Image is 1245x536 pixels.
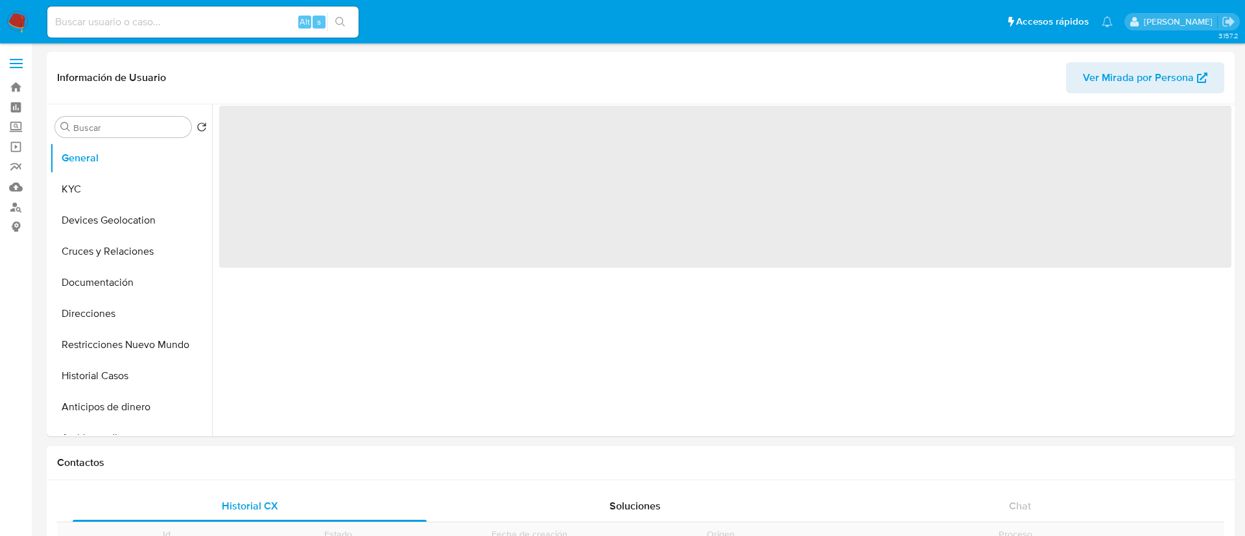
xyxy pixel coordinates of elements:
[57,71,166,84] h1: Información de Usuario
[219,106,1231,268] span: ‌
[196,122,207,136] button: Volver al orden por defecto
[1144,16,1217,28] p: alicia.aldreteperez@mercadolibre.com.mx
[50,360,212,391] button: Historial Casos
[50,298,212,329] button: Direcciones
[1009,498,1031,513] span: Chat
[1102,16,1113,27] a: Notificaciones
[317,16,321,28] span: s
[1016,15,1089,29] span: Accesos rápidos
[300,16,310,28] span: Alt
[50,391,212,423] button: Anticipos de dinero
[50,174,212,205] button: KYC
[50,236,212,267] button: Cruces y Relaciones
[50,329,212,360] button: Restricciones Nuevo Mundo
[610,498,661,513] span: Soluciones
[50,143,212,174] button: General
[57,456,1224,469] h1: Contactos
[50,267,212,298] button: Documentación
[1066,62,1224,93] button: Ver Mirada por Persona
[73,122,186,134] input: Buscar
[50,205,212,236] button: Devices Geolocation
[222,498,278,513] span: Historial CX
[1222,15,1235,29] a: Salir
[50,423,212,454] button: Archivos adjuntos
[60,122,71,132] button: Buscar
[1083,62,1194,93] span: Ver Mirada por Persona
[47,14,359,30] input: Buscar usuario o caso...
[327,13,353,31] button: search-icon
